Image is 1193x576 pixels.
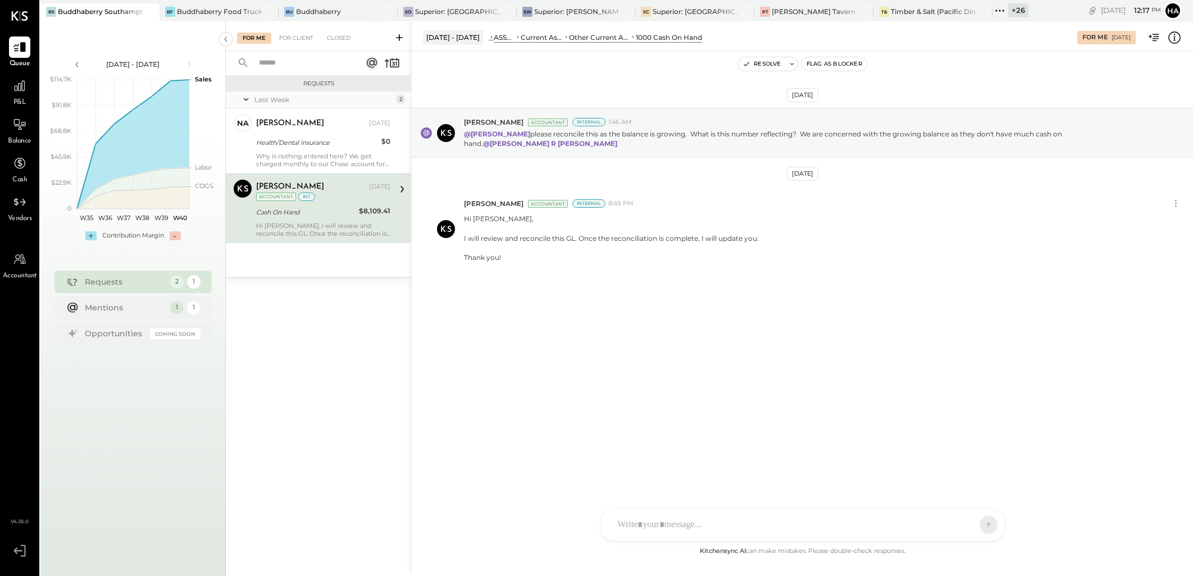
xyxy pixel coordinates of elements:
[1,75,39,108] a: P&L
[51,153,71,161] text: $45.9K
[464,214,759,262] p: Hi [PERSON_NAME], I will review and reconcile this GL. Once the reconciliation is complete, I wil...
[10,59,30,69] span: Queue
[79,214,93,222] text: W35
[381,136,390,147] div: $0
[3,271,37,281] span: Accountant
[187,275,201,289] div: 1
[170,231,181,240] div: -
[177,7,262,16] div: Buddhaberry Food Truck
[359,205,390,217] div: $8,109.41
[274,33,319,44] div: For Client
[51,179,71,186] text: $22.9K
[653,7,737,16] div: Superior: [GEOGRAPHIC_DATA]
[483,139,617,148] strong: @[PERSON_NAME] R [PERSON_NAME]
[528,200,568,208] div: Accountant
[569,33,630,42] div: Other Current Assets
[879,7,889,17] div: T&
[85,231,97,240] div: +
[464,199,523,208] span: [PERSON_NAME]
[787,167,818,181] div: [DATE]
[46,7,56,17] div: BS
[464,130,530,138] strong: @[PERSON_NAME]
[50,75,71,83] text: $114.7K
[154,214,168,222] text: W39
[1082,33,1108,42] div: For Me
[85,302,165,313] div: Mentions
[187,301,201,314] div: 1
[1,191,39,224] a: Vendors
[85,60,181,69] div: [DATE] - [DATE]
[1,36,39,69] a: Queue
[52,101,71,109] text: $91.8K
[1,249,39,281] a: Accountant
[641,7,651,17] div: SC
[85,276,165,287] div: Requests
[464,117,523,127] span: [PERSON_NAME]
[1008,3,1028,17] div: + 26
[1,114,39,147] a: Balance
[254,95,393,104] div: Last Week
[195,75,212,83] text: Sales
[1112,34,1131,42] div: [DATE]
[165,7,175,17] div: BF
[572,199,605,208] div: Internal
[12,175,27,185] span: Cash
[231,80,406,88] div: Requests
[891,7,976,16] div: Timber & Salt (Pacific Dining CA1 LLC)
[423,30,483,44] div: [DATE] - [DATE]
[135,214,149,222] text: W38
[528,118,568,126] div: Accountant
[494,33,515,42] div: ASSETS
[256,137,378,148] div: Health/Dental Insurance
[8,136,31,147] span: Balance
[117,214,130,222] text: W37
[256,181,324,193] div: [PERSON_NAME]
[415,7,500,16] div: Superior: [GEOGRAPHIC_DATA]
[802,57,867,71] button: Flag as Blocker
[170,275,184,289] div: 2
[396,95,405,104] div: 2
[1,153,39,185] a: Cash
[296,7,341,16] div: Buddhaberry
[636,33,702,42] div: 1000 Cash On Hand
[237,33,271,44] div: For Me
[608,199,634,208] span: 8:49 PM
[256,152,390,168] div: Why is nothing entered here? We get charged monthly to our Chase account for United Healthcare
[760,7,770,17] div: PT
[102,231,164,240] div: Contribution Margin
[195,163,212,171] text: Labor
[172,214,186,222] text: W40
[1101,5,1161,16] div: [DATE]
[608,118,632,127] span: 1:46 AM
[256,118,324,129] div: [PERSON_NAME]
[256,222,390,237] div: Hi [PERSON_NAME], I will review and reconcile this GL. Once the reconciliation is complete, I wil...
[237,118,249,129] div: na
[85,328,144,339] div: Opportunities
[738,57,785,71] button: Resolve
[58,7,143,16] div: Buddhaberry Southampton
[369,182,390,191] div: [DATE]
[464,129,1148,148] p: please reconcile this as the balance is growing. What is this number reflecting? We are concerned...
[298,193,315,201] div: int
[534,7,619,16] div: Superior: [PERSON_NAME]
[170,301,184,314] div: 1
[321,33,356,44] div: Closed
[98,214,112,222] text: W36
[195,182,213,190] text: COGS
[13,98,26,108] span: P&L
[67,204,71,212] text: 0
[369,119,390,128] div: [DATE]
[284,7,294,17] div: Bu
[1087,4,1098,16] div: copy link
[403,7,413,17] div: SO
[8,214,32,224] span: Vendors
[50,127,71,135] text: $68.8K
[772,7,855,16] div: [PERSON_NAME] Tavern
[787,88,818,102] div: [DATE]
[256,193,296,201] div: Accountant
[150,328,201,339] div: Coming Soon
[1164,2,1182,20] button: Ha
[256,207,356,218] div: Cash On Hand
[572,118,605,126] div: Internal
[521,33,563,42] div: Current Assets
